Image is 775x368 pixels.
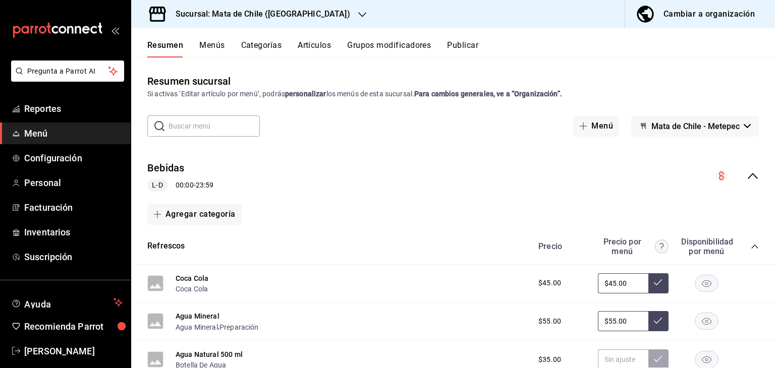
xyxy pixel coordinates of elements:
[176,349,243,359] button: Agua Natural 500 ml
[11,60,124,82] button: Pregunta a Parrot AI
[24,127,123,140] span: Menú
[219,322,259,332] button: Preparación
[111,26,119,34] button: open_drawer_menu
[7,73,124,84] a: Pregunta a Parrot AI
[176,311,219,321] button: Agua Mineral
[538,278,561,288] span: $45.00
[199,40,225,57] button: Menús
[147,89,759,99] div: Si activas ‘Editar artículo por menú’, podrás los menús de esta sucursal.
[176,321,259,332] div: ,
[447,40,478,57] button: Publicar
[24,102,123,115] span: Reportes
[176,284,208,294] button: Coca Cola
[131,153,775,200] div: collapse-menu-row
[147,74,231,89] div: Resumen sucursal
[27,66,108,77] span: Pregunta a Parrot AI
[681,237,732,256] div: Disponibilidad por menú
[24,344,123,358] span: [PERSON_NAME]
[598,273,648,293] input: Sin ajuste
[176,273,208,283] button: Coca Cola
[169,116,260,136] input: Buscar menú
[147,161,185,175] button: Bebidas
[598,237,669,256] div: Precio por menú
[528,241,593,251] div: Precio
[148,180,167,191] span: L-D
[347,40,431,57] button: Grupos modificadores
[24,201,123,214] span: Facturación
[147,179,213,192] div: 00:00 - 23:59
[24,320,123,333] span: Recomienda Parrot
[24,250,123,264] span: Suscripción
[298,40,331,57] button: Artículos
[147,240,185,252] button: Refrescos
[598,311,648,331] input: Sin ajuste
[24,151,123,165] span: Configuración
[651,121,740,131] span: Mata de Chile - Metepec
[631,115,759,137] button: Mata de Chile - Metepec
[176,322,218,332] button: Agua Mineral
[241,40,282,57] button: Categorías
[414,90,562,98] strong: Para cambios generales, ve a “Organización”.
[24,176,123,190] span: Personal
[663,7,755,21] div: Cambiar a organización
[285,90,326,98] strong: personalizar
[24,225,123,239] span: Inventarios
[147,40,775,57] div: navigation tabs
[751,242,759,251] button: collapse-category-row
[168,8,350,20] h3: Sucursal: Mata de Chile ([GEOGRAPHIC_DATA])
[147,40,183,57] button: Resumen
[538,316,561,327] span: $55.00
[538,354,561,365] span: $35.00
[24,296,109,309] span: Ayuda
[573,115,619,137] button: Menú
[147,204,242,225] button: Agregar categoría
